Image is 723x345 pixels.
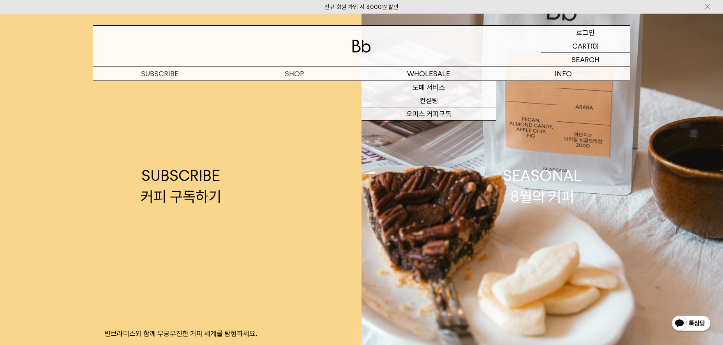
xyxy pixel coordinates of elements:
[541,26,630,39] a: 로그인
[93,67,227,81] a: SUBSCRIBE
[324,4,399,11] a: 신규 회원 가입 시 3,000원 할인
[227,67,361,81] a: SHOP
[591,39,599,53] p: (0)
[541,39,630,53] a: CART (0)
[361,81,496,94] a: 도매 서비스
[503,165,582,207] div: SEASONAL 8월의 커피
[671,315,711,333] img: 카카오톡 채널 1:1 채팅 버튼
[496,67,630,81] p: INFO
[361,107,496,121] a: 오피스 커피구독
[361,67,496,81] p: WHOLESALE
[571,53,600,67] p: SEARCH
[352,40,371,53] img: 로고
[576,26,595,39] p: 로그인
[572,39,591,53] p: CART
[141,165,221,207] div: SUBSCRIBE 커피 구독하기
[361,94,496,107] a: 컨설팅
